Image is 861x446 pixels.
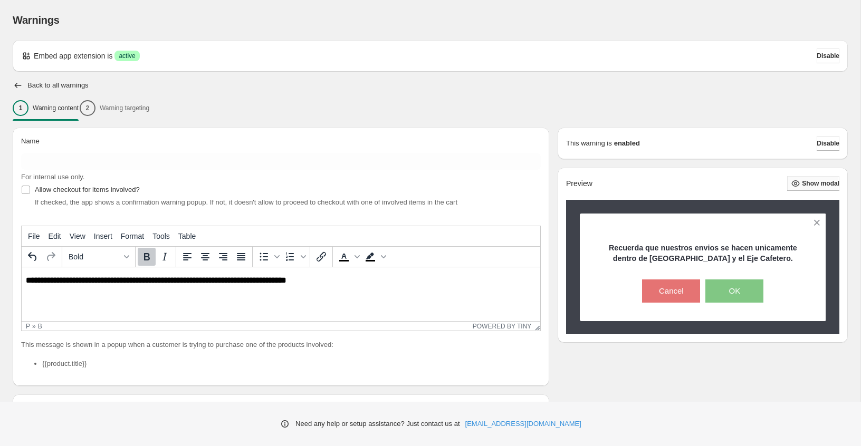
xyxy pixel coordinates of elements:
span: Show modal [802,179,839,188]
span: active [119,52,135,60]
p: This warning is [566,138,612,149]
div: b [38,323,42,330]
iframe: Rich Text Area [22,267,540,321]
p: This message is shown in a popup when a customer is trying to purchase one of the products involved: [21,340,541,350]
div: Bullet list [255,248,281,266]
span: View [70,232,85,240]
a: [EMAIL_ADDRESS][DOMAIN_NAME] [465,419,581,429]
span: Bold [69,253,120,261]
span: Format [121,232,144,240]
div: Numbered list [281,248,308,266]
span: Insert [94,232,112,240]
span: Allow checkout for items involved? [35,186,140,193]
span: Table [178,232,196,240]
h2: Preview [566,179,592,188]
span: Edit [49,232,61,240]
button: Align center [196,248,214,266]
strong: Recuerda que nuestros envios se hacen unicamente dentro de [GEOGRAPHIC_DATA] y el Eje Cafetero. [609,244,797,263]
span: Warnings [13,14,60,26]
button: OK [705,279,763,303]
a: Powered by Tiny [473,323,532,330]
button: Formats [64,248,133,266]
h2: Back to all warnings [27,81,89,90]
strong: enabled [614,138,640,149]
p: Embed app extension is [34,51,112,61]
div: p [26,323,30,330]
span: For internal use only. [21,173,84,181]
button: Bold [138,248,156,266]
button: Undo [24,248,42,266]
p: Warning content [33,104,79,112]
button: Align left [178,248,196,266]
button: Italic [156,248,174,266]
span: File [28,232,40,240]
button: Align right [214,248,232,266]
div: Text color [335,248,361,266]
div: Resize [531,322,540,331]
span: Tools [152,232,170,240]
button: Disable [817,49,839,63]
button: Redo [42,248,60,266]
span: Disable [817,52,839,60]
button: 1Warning content [13,97,79,119]
span: Disable [817,139,839,148]
button: Disable [817,136,839,151]
span: If checked, the app shows a confirmation warning popup. If not, it doesn't allow to proceed to ch... [35,198,457,206]
button: Show modal [787,176,839,191]
div: 1 [13,100,28,116]
button: Cancel [642,279,700,303]
button: Insert/edit link [312,248,330,266]
div: Background color [361,248,388,266]
button: Justify [232,248,250,266]
div: » [32,323,36,330]
li: {{product.title}} [42,358,541,369]
span: Name [21,137,40,145]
